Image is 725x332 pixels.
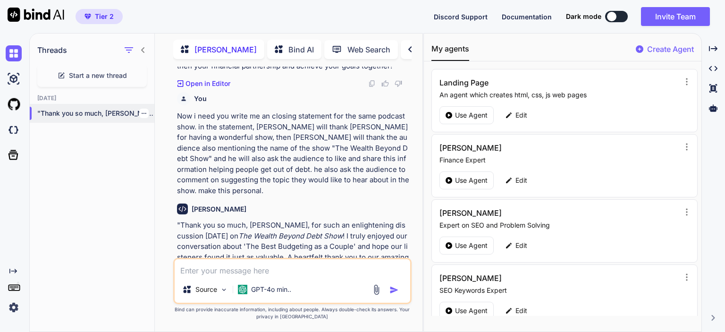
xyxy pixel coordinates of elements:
[455,176,488,185] p: Use Agent
[439,77,607,88] h3: Landing Page
[37,109,154,118] p: "Thank you so much, [PERSON_NAME], for such...
[439,155,679,165] p: Finance Expert
[515,241,527,250] p: Edit
[515,176,527,185] p: Edit
[439,272,607,284] h3: [PERSON_NAME]
[76,9,123,24] button: premiumTier 2
[368,80,376,87] img: copy
[8,8,64,22] img: Bind AI
[439,221,679,230] p: Expert on SEO and Problem Solving
[515,111,527,120] p: Edit
[347,44,390,55] p: Web Search
[238,231,343,240] em: The Wealth Beyond Debt Show
[194,44,257,55] p: [PERSON_NAME]
[177,220,410,326] p: "Thank you so much, [PERSON_NAME], for such an enlightening discussion [DATE] on ! I truly enjoye...
[69,71,127,80] span: Start a new thread
[251,285,291,294] p: GPT-4o min..
[502,12,552,22] button: Documentation
[641,7,710,26] button: Invite Team
[439,286,679,295] p: SEO Keywords Expert
[515,306,527,315] p: Edit
[439,207,607,219] h3: [PERSON_NAME]
[194,94,207,103] h6: You
[455,111,488,120] p: Use Agent
[220,286,228,294] img: Pick Models
[185,79,230,88] p: Open in Editor
[288,44,314,55] p: Bind AI
[455,241,488,250] p: Use Agent
[6,299,22,315] img: settings
[6,45,22,61] img: chat
[439,142,607,153] h3: [PERSON_NAME]
[6,96,22,112] img: githubLight
[30,94,154,102] h2: [DATE]
[381,80,389,87] img: like
[455,306,488,315] p: Use Agent
[173,306,412,320] p: Bind can provide inaccurate information, including about people. Always double-check its answers....
[395,80,402,87] img: dislike
[434,12,488,22] button: Discord Support
[371,284,382,295] img: attachment
[195,285,217,294] p: Source
[566,12,601,21] span: Dark mode
[95,12,114,21] span: Tier 2
[192,204,246,214] h6: [PERSON_NAME]
[439,90,679,100] p: An agent which creates html, css, js web pages
[37,44,67,56] h1: Threads
[431,43,469,61] button: My agents
[84,14,91,19] img: premium
[238,285,247,294] img: GPT-4o mini
[6,71,22,87] img: ai-studio
[647,43,694,55] p: Create Agent
[177,111,410,196] p: Now i need you write me an closing statement for the same podcast show. in the statement, [PERSON...
[389,285,399,295] img: icon
[6,122,22,138] img: darkCloudIdeIcon
[502,13,552,21] span: Documentation
[434,13,488,21] span: Discord Support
